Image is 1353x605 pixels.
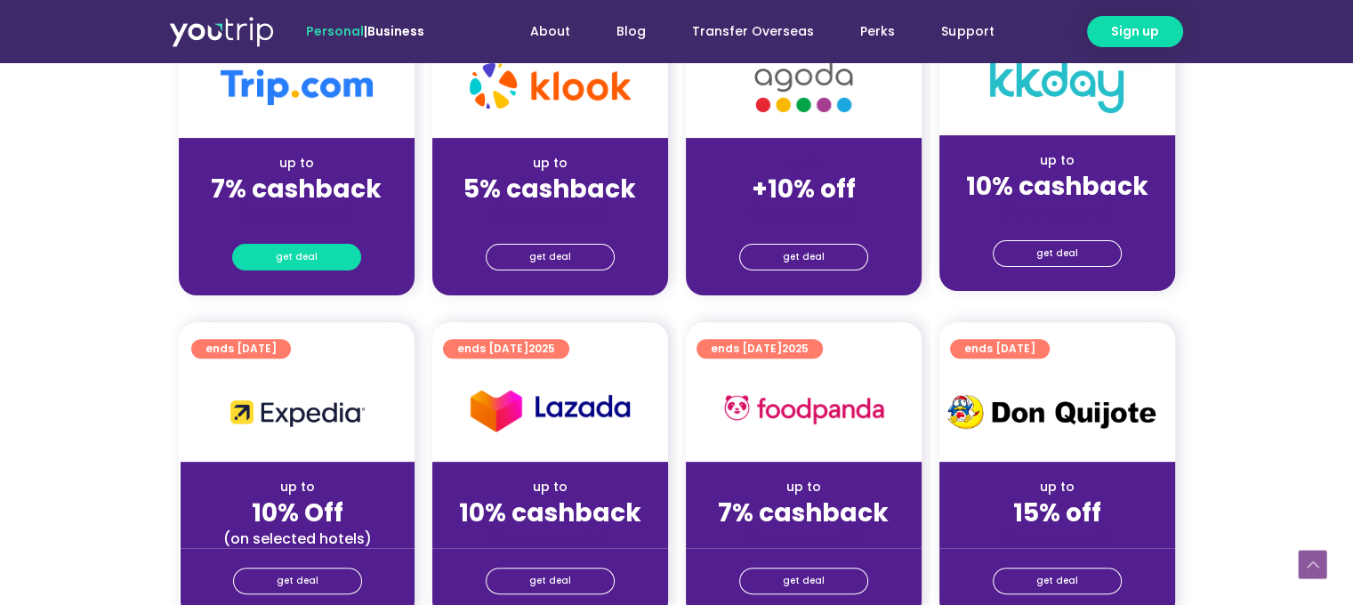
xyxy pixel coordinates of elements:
[486,568,615,594] a: get deal
[752,172,856,206] strong: +10% off
[1013,496,1101,530] strong: 15% off
[529,569,571,593] span: get deal
[782,341,809,356] span: 2025
[205,339,277,359] span: ends [DATE]
[993,568,1122,594] a: get deal
[993,240,1122,267] a: get deal
[447,529,654,548] div: (for stays only)
[191,339,291,359] a: ends [DATE]
[739,244,868,270] a: get deal
[1111,22,1159,41] span: Sign up
[306,22,424,40] span: |
[718,496,889,530] strong: 7% cashback
[1036,569,1078,593] span: get deal
[252,496,343,530] strong: 10% Off
[211,172,382,206] strong: 7% cashback
[193,154,400,173] div: up to
[964,339,1035,359] span: ends [DATE]
[447,154,654,173] div: up to
[783,245,825,270] span: get deal
[486,244,615,270] a: get deal
[195,478,400,496] div: up to
[954,203,1161,222] div: (for stays only)
[954,529,1161,548] div: (for stays only)
[700,478,907,496] div: up to
[837,15,918,48] a: Perks
[443,339,569,359] a: ends [DATE]2025
[669,15,837,48] a: Transfer Overseas
[195,529,400,548] div: (on selected hotels)
[193,206,400,224] div: (for stays only)
[463,172,636,206] strong: 5% cashback
[1036,241,1078,266] span: get deal
[918,15,1017,48] a: Support
[459,496,641,530] strong: 10% cashback
[1087,16,1183,47] a: Sign up
[472,15,1017,48] nav: Menu
[528,341,555,356] span: 2025
[950,339,1050,359] a: ends [DATE]
[739,568,868,594] a: get deal
[593,15,669,48] a: Blog
[711,339,809,359] span: ends [DATE]
[447,478,654,496] div: up to
[700,206,907,224] div: (for stays only)
[954,478,1161,496] div: up to
[277,569,318,593] span: get deal
[954,151,1161,170] div: up to
[966,169,1148,204] strong: 10% cashback
[306,22,364,40] span: Personal
[457,339,555,359] span: ends [DATE]
[700,529,907,548] div: (for stays only)
[447,206,654,224] div: (for stays only)
[529,245,571,270] span: get deal
[276,245,318,270] span: get deal
[787,154,820,172] span: up to
[783,569,825,593] span: get deal
[367,22,424,40] a: Business
[507,15,593,48] a: About
[233,568,362,594] a: get deal
[697,339,823,359] a: ends [DATE]2025
[232,244,361,270] a: get deal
